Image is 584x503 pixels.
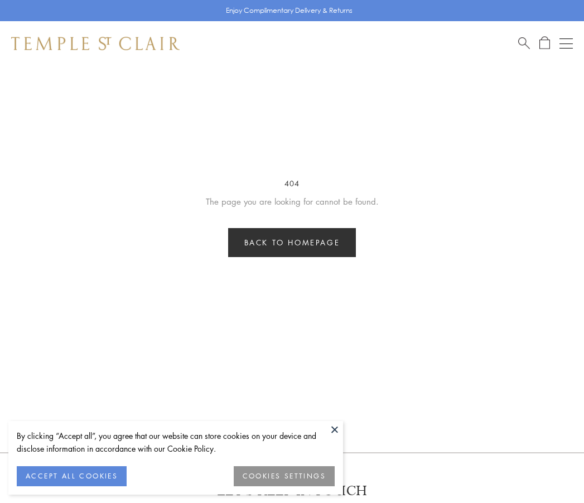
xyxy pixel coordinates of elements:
[28,177,556,189] h3: 404
[226,5,353,16] p: Enjoy Complimentary Delivery & Returns
[234,466,335,486] button: COOKIES SETTINGS
[17,466,127,486] button: ACCEPT ALL COOKIES
[28,195,556,209] p: The page you are looking for cannot be found.
[539,36,550,50] a: Open Shopping Bag
[518,36,530,50] a: Search
[17,429,335,455] div: By clicking “Accept all”, you agree that our website can store cookies on your device and disclos...
[228,228,356,257] a: Back to homepage
[11,37,180,50] img: Temple St. Clair
[559,37,573,50] button: Open navigation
